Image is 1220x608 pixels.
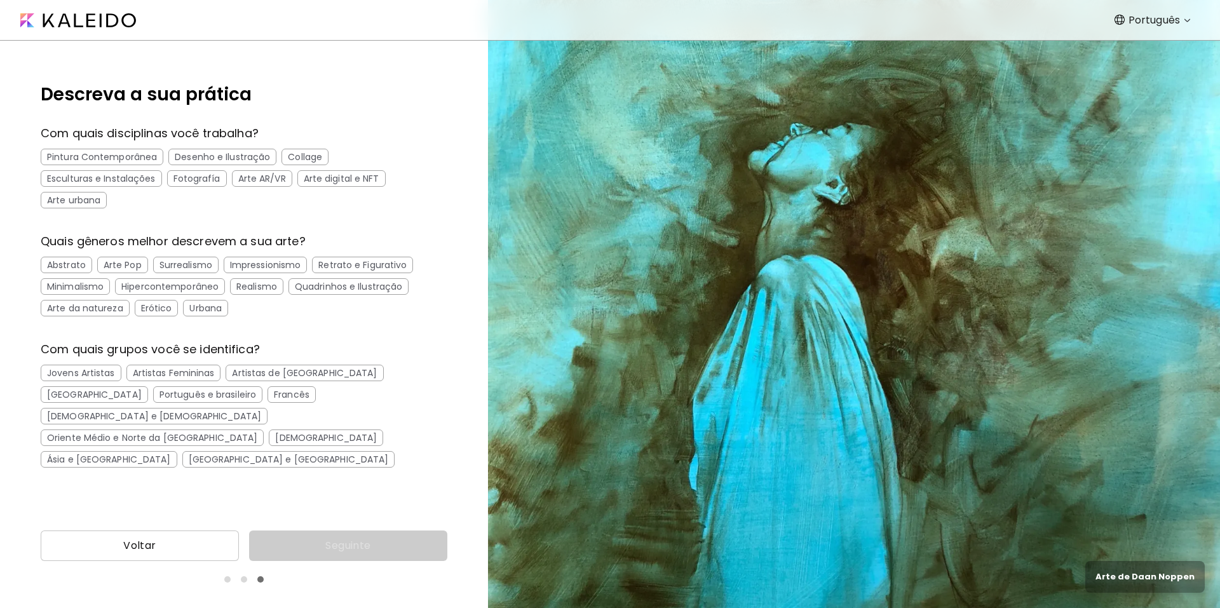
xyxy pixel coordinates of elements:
button: Voltar [41,530,239,561]
h6: Quais gêneros melhor descrevem a sua arte? [41,234,447,249]
h6: Com quais grupos você se identifica? [41,342,447,357]
img: Kaleido [20,13,136,27]
img: Language [1115,15,1125,25]
span: Voltar [51,538,229,553]
h6: Com quais disciplinas você trabalha? [41,126,447,141]
div: Português [1118,10,1195,30]
h5: Descreva a sua prática [41,81,447,108]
